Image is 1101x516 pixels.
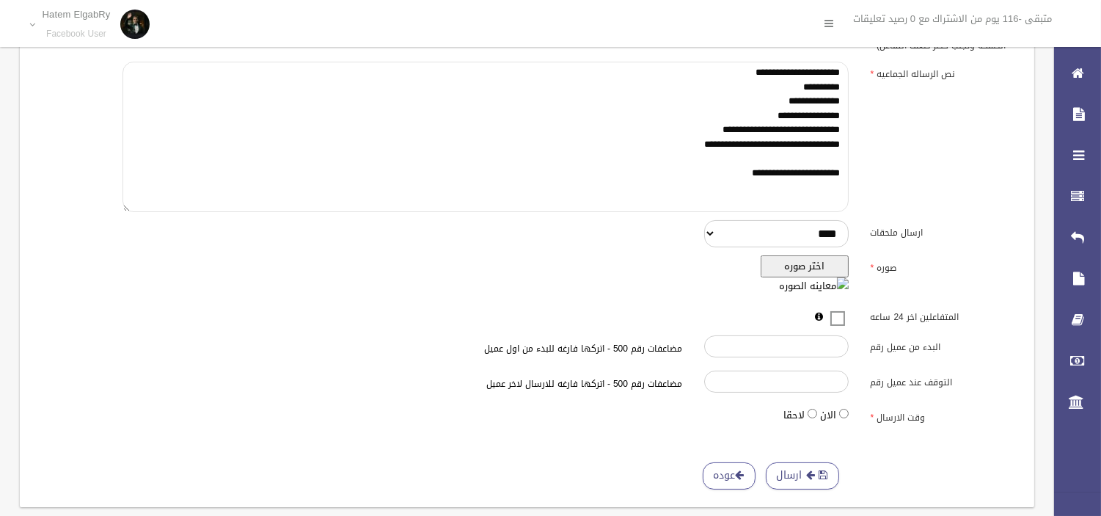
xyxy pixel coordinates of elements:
[820,407,836,424] label: الان
[860,220,1026,241] label: ارسال ملحقات
[761,255,849,277] button: اختر صوره
[780,277,849,295] img: معاينه الصوره
[766,462,839,490] button: ارسال
[43,9,111,20] p: Hatem ElgabRy
[703,462,756,490] a: عوده
[860,335,1026,356] label: البدء من عميل رقم
[289,379,682,389] h6: مضاعفات رقم 500 - اتركها فارغه للارسال لاخر عميل
[783,407,805,424] label: لاحقا
[289,344,682,354] h6: مضاعفات رقم 500 - اتركها فارغه للبدء من اول عميل
[860,255,1026,276] label: صوره
[860,371,1026,391] label: التوقف عند عميل رقم
[860,62,1026,82] label: نص الرساله الجماعيه
[860,406,1026,426] label: وقت الارسال
[43,29,111,40] small: Facebook User
[860,305,1026,325] label: المتفاعلين اخر 24 ساعه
